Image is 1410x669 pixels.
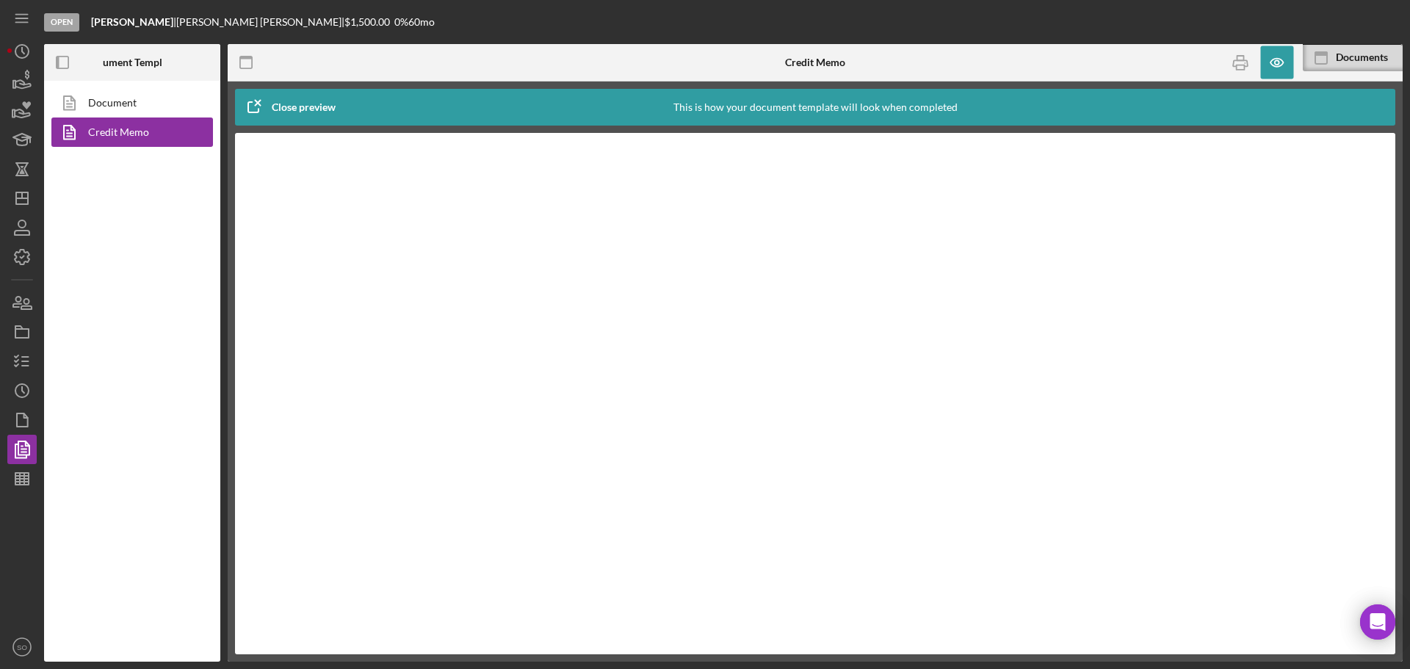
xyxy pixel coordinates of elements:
[344,16,394,28] div: $1,500.00
[91,16,176,28] div: |
[176,16,344,28] div: [PERSON_NAME] [PERSON_NAME] |
[394,16,408,28] div: 0 %
[785,57,845,68] b: Credit Memo
[1336,51,1403,63] div: Documents
[1360,604,1395,640] div: Open Intercom Messenger
[235,93,350,122] button: Close preview
[84,57,181,68] b: Document Templates
[673,89,958,126] div: This is how your document template will look when completed
[485,148,1146,640] iframe: Rich Text Area
[17,643,27,651] text: SO
[51,117,206,147] a: Credit Memo
[91,15,173,28] b: [PERSON_NAME]
[272,93,336,122] div: Close preview
[51,88,206,117] a: Document
[44,13,79,32] div: Open
[7,632,37,662] button: SO
[408,16,435,28] div: 60 mo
